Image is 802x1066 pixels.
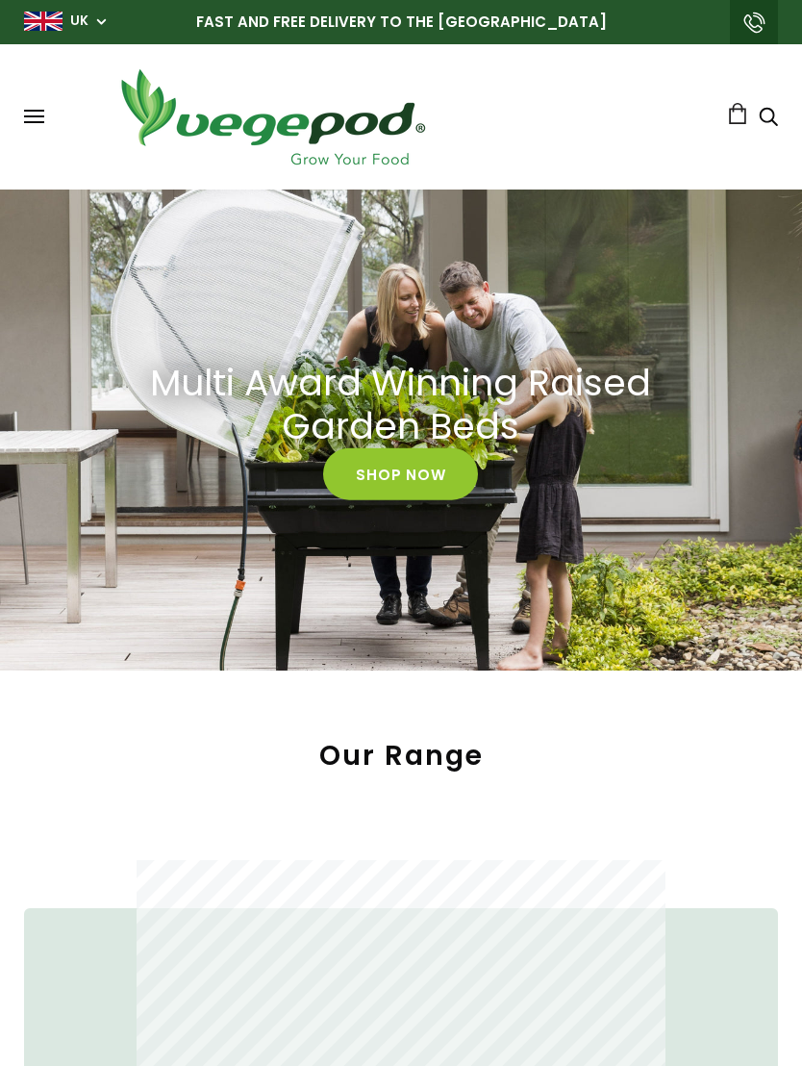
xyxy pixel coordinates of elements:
img: Vegepod [104,63,440,170]
a: Shop Now [323,447,478,499]
a: Search [759,109,778,129]
h2: Our Range [24,738,778,774]
a: Multi Award Winning Raised Garden Beds [85,361,718,448]
img: gb_large.png [24,12,63,31]
a: UK [70,12,88,31]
